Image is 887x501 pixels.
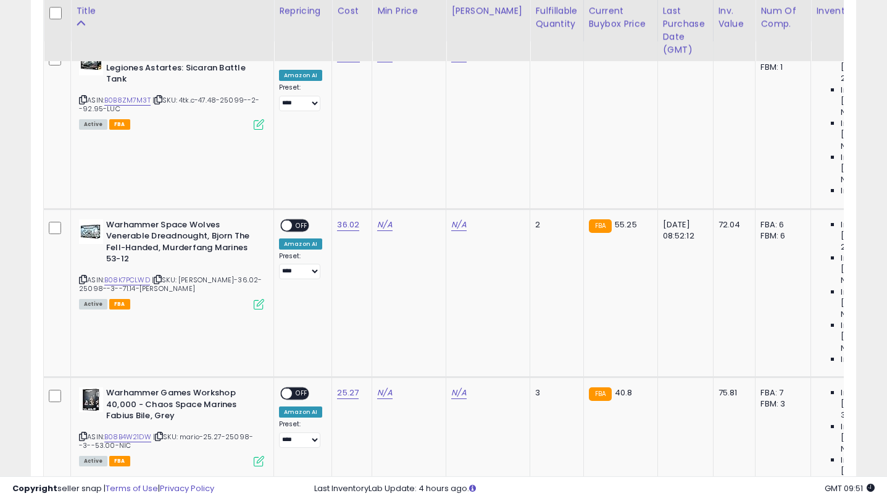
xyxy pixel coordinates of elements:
[535,4,578,30] div: Fulfillable Quantity
[451,387,466,399] a: N/A
[718,387,746,398] div: 75.81
[314,483,875,495] div: Last InventoryLab Update: 4 hours ago.
[377,4,441,17] div: Min Price
[535,387,573,398] div: 3
[825,482,875,494] span: 2025-10-11 09:51 GMT
[292,389,312,399] span: OFF
[79,95,260,114] span: | SKU: 4tk.c-47.48-25099--2--92.95-LUC
[718,219,746,230] div: 72.04
[79,275,262,293] span: | SKU: [PERSON_NAME]-36.02-25098--3--71.14-[PERSON_NAME]
[109,119,130,130] span: FBA
[760,62,801,73] div: FBM: 1
[841,275,856,286] span: N/A
[760,230,801,242] div: FBM: 6
[12,482,57,494] strong: Copyright
[106,219,256,268] b: Warhammer Space Wolves Venerable Dreadnought, Bjorn The Fell-Handed, Murderfang Marines 53-12
[109,456,130,466] span: FBA
[663,219,704,242] div: [DATE] 08:52:12
[841,107,856,118] span: N/A
[279,238,322,250] div: Amazon AI
[79,387,103,412] img: 41dhqWD+ESL._SL40_.jpg
[841,444,856,455] span: N/A
[279,420,322,448] div: Preset:
[279,4,327,17] div: Repricing
[79,51,103,75] img: 410Oz9uFfZL._SL40_.jpg
[663,4,708,56] div: Last Purchase Date (GMT)
[760,4,806,30] div: Num of Comp.
[841,141,856,152] span: N/A
[337,4,367,17] div: Cost
[615,219,637,230] span: 55.25
[292,220,312,230] span: OFF
[12,483,214,495] div: seller snap | |
[279,252,322,280] div: Preset:
[841,410,846,421] span: 3
[79,432,253,450] span: | SKU: mario-25.27-25098--3--53.00-NIC
[76,4,269,17] div: Title
[377,387,392,399] a: N/A
[104,432,151,442] a: B08B4W21DW
[718,4,751,30] div: Inv. value
[279,83,322,111] div: Preset:
[79,456,107,466] span: All listings currently available for purchase on Amazon
[160,482,214,494] a: Privacy Policy
[79,387,264,465] div: ASIN:
[106,51,256,88] b: Warhammer The Horus Heresy Legiones Astartes: Sicaran Battle Tank
[79,219,103,244] img: 41gt4EeWqdL._SL40_.jpg
[79,119,107,130] span: All listings currently available for purchase on Amazon
[841,242,846,253] span: 2
[589,387,612,401] small: FBA
[79,219,264,308] div: ASIN:
[279,70,322,81] div: Amazon AI
[79,51,264,128] div: ASIN:
[377,219,392,231] a: N/A
[760,219,801,230] div: FBA: 6
[106,482,158,494] a: Terms of Use
[109,299,130,309] span: FBA
[841,174,856,185] span: N/A
[104,95,151,106] a: B0B8ZM7M3T
[337,219,359,231] a: 36.02
[451,4,525,17] div: [PERSON_NAME]
[451,219,466,231] a: N/A
[104,275,150,285] a: B08K7PCLWD
[841,309,856,320] span: N/A
[841,73,846,84] span: 2
[615,387,633,398] span: 40.8
[279,406,322,418] div: Amazon AI
[79,299,107,309] span: All listings currently available for purchase on Amazon
[589,4,652,30] div: Current Buybox Price
[589,219,612,233] small: FBA
[535,219,573,230] div: 2
[760,387,801,398] div: FBA: 7
[106,387,256,425] b: Warhammer Games Workshop 40,000 - Chaos Space Marines Fabius Bile, Grey
[760,398,801,410] div: FBM: 3
[841,343,856,354] span: N/A
[337,387,359,399] a: 25.27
